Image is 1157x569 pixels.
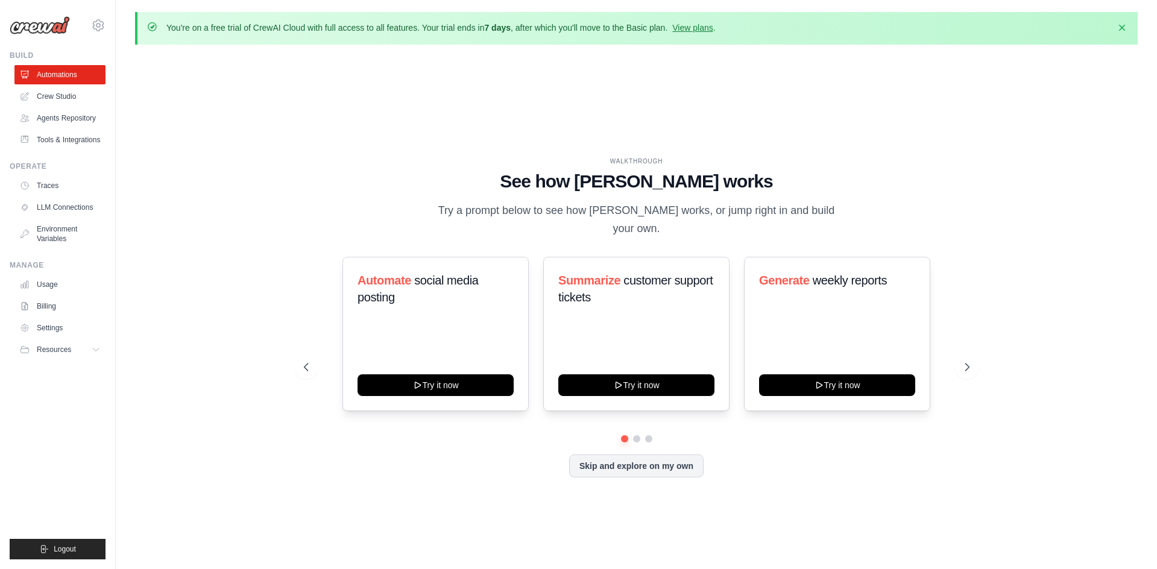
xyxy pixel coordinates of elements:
[358,374,514,396] button: Try it now
[14,340,106,359] button: Resources
[358,274,411,287] span: Automate
[14,297,106,316] a: Billing
[14,318,106,338] a: Settings
[759,374,915,396] button: Try it now
[672,23,713,33] a: View plans
[14,176,106,195] a: Traces
[14,108,106,128] a: Agents Repository
[759,274,810,287] span: Generate
[166,22,716,34] p: You're on a free trial of CrewAI Cloud with full access to all features. Your trial ends in , aft...
[569,454,704,477] button: Skip and explore on my own
[304,157,969,166] div: WALKTHROUGH
[358,274,479,304] span: social media posting
[14,130,106,149] a: Tools & Integrations
[558,374,714,396] button: Try it now
[558,274,713,304] span: customer support tickets
[14,275,106,294] a: Usage
[10,260,106,270] div: Manage
[14,87,106,106] a: Crew Studio
[484,23,511,33] strong: 7 days
[558,274,620,287] span: Summarize
[10,162,106,171] div: Operate
[304,171,969,192] h1: See how [PERSON_NAME] works
[813,274,887,287] span: weekly reports
[10,51,106,60] div: Build
[54,544,76,554] span: Logout
[14,198,106,217] a: LLM Connections
[37,345,71,354] span: Resources
[14,65,106,84] a: Automations
[10,539,106,559] button: Logout
[10,16,70,34] img: Logo
[14,219,106,248] a: Environment Variables
[434,202,839,237] p: Try a prompt below to see how [PERSON_NAME] works, or jump right in and build your own.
